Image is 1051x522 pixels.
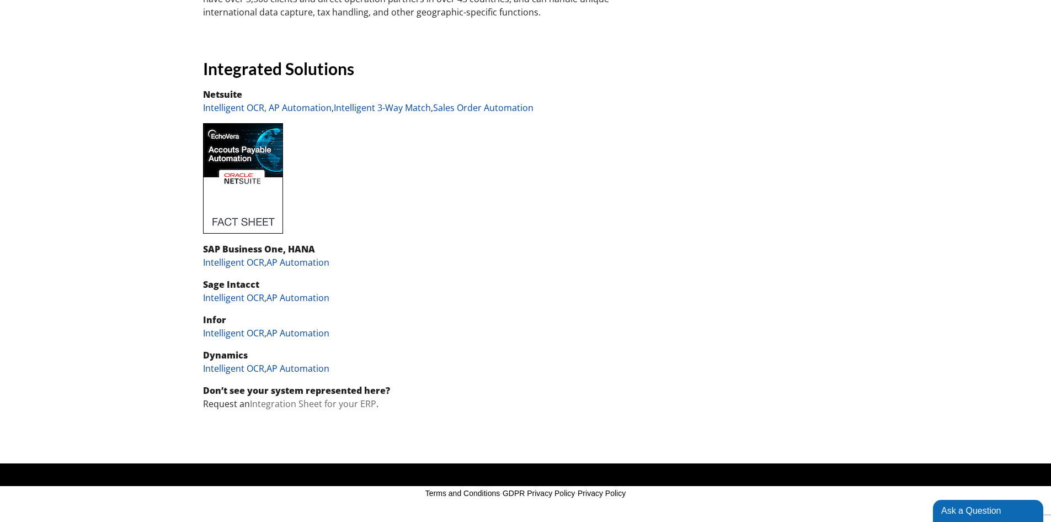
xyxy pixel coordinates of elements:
[578,489,626,498] a: Privacy Policy
[503,489,575,498] a: GDPR Privacy Policy
[203,256,264,268] a: Intelligent OCR
[203,278,633,304] p: ,
[203,243,315,255] strong: SAP Business One, HANA
[575,489,578,498] span: -
[203,349,633,375] p: ,
[203,384,633,410] p: Request an .
[203,384,390,397] strong: Don’t see your system represented here?
[203,314,226,326] strong: Infor
[266,292,329,304] a: AP Automation
[266,362,329,375] a: AP Automation
[203,278,259,291] strong: Sage Intacct
[203,349,248,361] strong: Dynamics
[266,327,329,339] a: AP Automation
[425,489,500,498] a: Terms and Conditions
[203,88,242,101] strong: Netsuite
[203,57,633,80] h3: Integrated Solutions
[203,292,264,304] a: Intelligent OCR
[203,327,264,339] a: Intelligent OCR
[334,102,431,114] a: Intelligent 3-Way Match
[203,242,633,269] p: ,
[203,88,633,114] p: , ,
[433,102,533,114] a: Sales Order Automation
[269,102,332,114] a: AP Automation
[203,102,266,114] a: Intelligent OCR,
[933,498,1045,522] iframe: chat widget
[203,313,633,340] p: ,
[500,489,503,498] span: -
[250,398,376,410] a: Integration Sheet for your ERP
[203,362,264,375] a: Intelligent OCR
[266,256,329,268] a: AP Automation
